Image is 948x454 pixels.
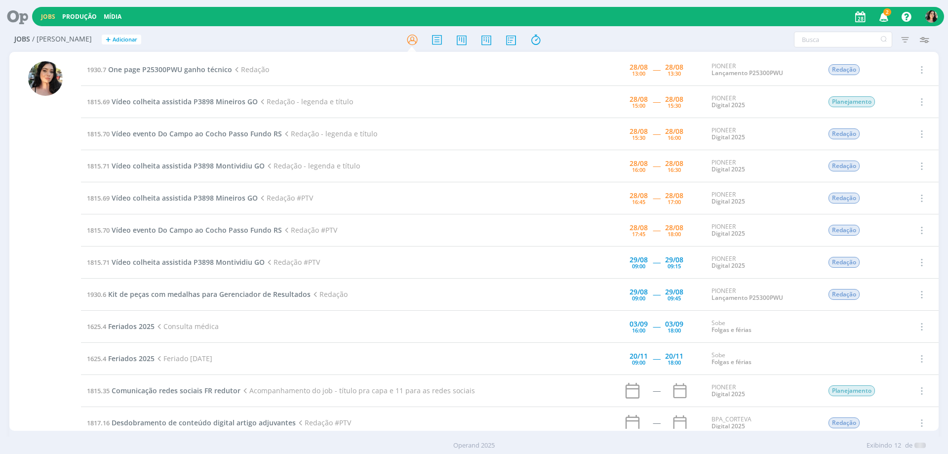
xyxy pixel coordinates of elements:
div: 29/08 [630,256,648,263]
input: Busca [794,32,892,47]
a: Folgas e férias [711,358,751,366]
span: Redação [311,289,348,299]
div: 18:00 [668,328,681,333]
a: Produção [62,12,97,21]
span: 1815.69 [87,194,110,203]
div: 28/08 [630,192,648,199]
span: Jobs [14,35,30,43]
div: 29/08 [665,256,683,263]
div: 28/08 [630,64,648,71]
a: 1815.71Vídeo colheita assistida P3898 Montividiu GO [87,257,265,267]
div: 03/09 [665,321,683,328]
span: Feriados 2025 [108,322,155,331]
div: 15:00 [632,103,645,108]
div: 16:00 [632,167,645,172]
div: ----- [653,387,660,394]
a: Mídia [104,12,121,21]
div: 13:30 [668,71,681,76]
span: ----- [653,65,660,74]
a: 1815.71Vídeo colheita assistida P3898 Montividiu GO [87,161,265,170]
div: 16:45 [632,199,645,205]
span: Feriados 2025 [108,354,155,363]
div: 16:00 [668,135,681,140]
span: Vídeo evento Do Campo ao Cocho Passo Fundo RS [112,129,282,138]
div: 09:45 [668,295,681,301]
span: ----- [653,129,660,138]
span: ----- [653,257,660,267]
span: / [PERSON_NAME] [32,35,92,43]
span: 1815.70 [87,226,110,235]
div: 09:00 [632,360,645,365]
div: 28/08 [665,64,683,71]
span: 1930.7 [87,65,106,74]
span: Acompanhamento do job - título pra capa e 11 para as redes sociais [240,386,475,395]
div: 29/08 [630,289,648,295]
a: 1817.16Desdobramento de conteúdo digital artigo adjuvantes [87,418,296,427]
span: ----- [653,193,660,203]
div: PIONEER [711,127,813,141]
a: Digital 2025 [711,133,745,141]
div: 28/08 [665,96,683,103]
span: Redação [829,225,860,236]
div: 16:00 [632,328,645,333]
span: Vídeo colheita assistida P3898 Montividiu GO [112,161,265,170]
div: 17:00 [668,199,681,205]
span: Redação #PTV [282,225,337,235]
a: 1815.69Vídeo colheita assistida P3898 Mineiros GO [87,193,258,203]
span: Vídeo colheita assistida P3898 Mineiros GO [112,97,258,106]
div: 28/08 [630,224,648,231]
button: 2 [873,8,893,26]
a: 1930.6Kit de peças com medalhas para Gerenciador de Resultados [87,289,311,299]
span: Redação #PTV [265,257,320,267]
a: Digital 2025 [711,101,745,109]
button: T [925,8,938,25]
div: 28/08 [630,96,648,103]
span: 2 [883,8,891,16]
div: 15:30 [668,103,681,108]
div: PIONEER [711,63,813,77]
span: 1930.6 [87,290,106,299]
span: Vídeo colheita assistida P3898 Montividiu GO [112,257,265,267]
span: Redação [829,64,860,75]
span: ----- [653,354,660,363]
div: PIONEER [711,95,813,109]
div: 09:15 [668,263,681,269]
a: 1625.4Feriados 2025 [87,354,155,363]
span: 1817.16 [87,418,110,427]
button: Jobs [38,13,58,21]
span: Redação [829,289,860,300]
div: PIONEER [711,159,813,173]
span: Redação [829,417,860,428]
div: 09:00 [632,263,645,269]
a: Digital 2025 [711,390,745,398]
div: PIONEER [711,191,813,206]
span: 1815.69 [87,97,110,106]
span: One page P25300PWU ganho técnico [108,65,232,74]
div: 29/08 [665,289,683,295]
span: Feriado [DATE] [155,354,212,363]
img: T [28,61,63,96]
a: 1815.70Vídeo evento Do Campo ao Cocho Passo Fundo RS [87,225,282,235]
div: 28/08 [665,128,683,135]
span: ----- [653,225,660,235]
span: Exibindo [867,441,892,451]
div: 20/11 [665,353,683,360]
div: PIONEER [711,255,813,270]
span: ----- [653,161,660,170]
div: 20/11 [630,353,648,360]
div: 03/09 [630,321,648,328]
span: Redação - legenda e título [265,161,360,170]
a: Digital 2025 [711,261,745,270]
a: Lançamento P25300PWU [711,69,783,77]
a: Digital 2025 [711,422,745,430]
div: 18:00 [668,360,681,365]
span: Adicionar [113,37,137,43]
a: Digital 2025 [711,229,745,238]
div: 16:30 [668,167,681,172]
div: 28/08 [630,128,648,135]
div: 09:00 [632,295,645,301]
button: Produção [59,13,100,21]
a: 1815.69Vídeo colheita assistida P3898 Mineiros GO [87,97,258,106]
div: 28/08 [665,160,683,167]
a: 1815.35Comunicação redes sociais FR redutor [87,386,240,395]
